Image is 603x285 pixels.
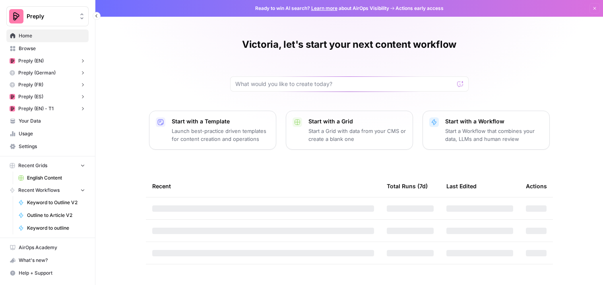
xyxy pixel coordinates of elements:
[7,254,88,266] div: What's new?
[19,143,85,150] span: Settings
[396,5,444,12] span: Actions early access
[6,115,89,127] a: Your Data
[18,93,43,100] span: Preply (ES)
[15,196,89,209] a: Keyword to Outline V2
[6,267,89,279] button: Help + Support
[19,244,85,251] span: AirOps Academy
[308,117,406,125] p: Start with a Grid
[27,212,85,219] span: Outline to Article V2
[15,222,89,234] a: Keyword to outline
[6,55,89,67] button: Preply (EN)
[18,162,47,169] span: Recent Grids
[9,9,23,23] img: Preply Logo
[235,80,454,88] input: What would you like to create today?
[172,127,270,143] p: Launch best-practice driven templates for content creation and operations
[255,5,389,12] span: Ready to win AI search? about AirOps Visibility
[6,241,89,254] a: AirOps Academy
[445,127,543,143] p: Start a Workflow that combines your data, LLMs and human review
[6,127,89,140] a: Usage
[446,175,477,197] div: Last Edited
[6,160,89,172] button: Recent Grids
[311,5,337,11] a: Learn more
[18,57,44,64] span: Preply (EN)
[18,81,43,88] span: Preply (FR)
[6,29,89,42] a: Home
[19,269,85,277] span: Help + Support
[172,117,270,125] p: Start with a Template
[19,130,85,137] span: Usage
[149,111,276,150] button: Start with a TemplateLaunch best-practice driven templates for content creation and operations
[27,224,85,232] span: Keyword to outline
[6,67,89,79] button: Preply (German)
[387,175,428,197] div: Total Runs (7d)
[15,172,89,184] a: English Content
[308,127,406,143] p: Start a Grid with data from your CMS or create a blank one
[6,254,89,267] button: What's new?
[10,94,15,100] img: mhz6d65ffplwgtj76gcfkrq5icux
[6,184,89,196] button: Recent Workflows
[27,174,85,182] span: English Content
[6,103,89,115] button: Preply (EN) - T1
[19,32,85,39] span: Home
[19,45,85,52] span: Browse
[10,106,15,111] img: mhz6d65ffplwgtj76gcfkrq5icux
[19,117,85,125] span: Your Data
[18,187,60,194] span: Recent Workflows
[445,117,543,125] p: Start with a Workflow
[27,199,85,206] span: Keyword to Outline V2
[6,42,89,55] a: Browse
[18,69,56,76] span: Preply (German)
[152,175,374,197] div: Recent
[15,209,89,222] a: Outline to Article V2
[6,91,89,103] button: Preply (ES)
[423,111,550,150] button: Start with a WorkflowStart a Workflow that combines your data, LLMs and human review
[27,12,75,20] span: Preply
[242,38,456,51] h1: Victoria, let's start your next content workflow
[6,79,89,91] button: Preply (FR)
[10,58,15,64] img: mhz6d65ffplwgtj76gcfkrq5icux
[6,140,89,153] a: Settings
[6,6,89,26] button: Workspace: Preply
[286,111,413,150] button: Start with a GridStart a Grid with data from your CMS or create a blank one
[18,105,54,112] span: Preply (EN) - T1
[526,175,547,197] div: Actions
